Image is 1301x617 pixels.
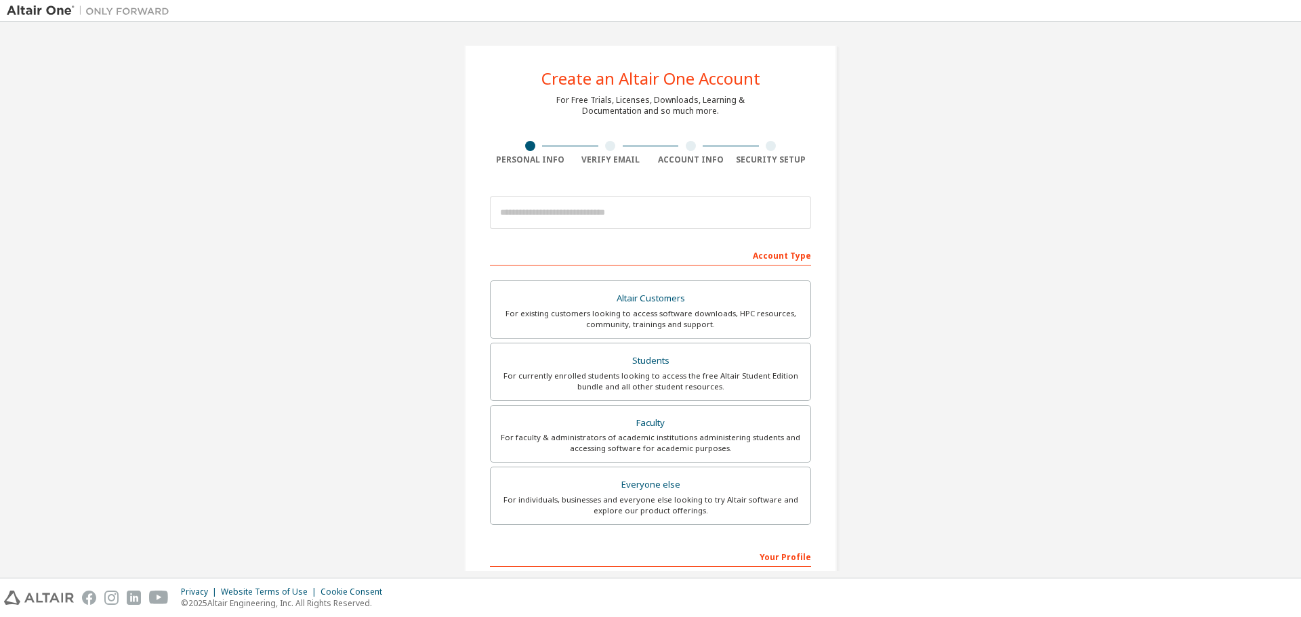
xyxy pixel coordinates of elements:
div: For faculty & administrators of academic institutions administering students and accessing softwa... [499,432,802,454]
img: facebook.svg [82,591,96,605]
div: Students [499,352,802,370]
img: instagram.svg [104,591,119,605]
div: Security Setup [731,154,812,165]
div: Privacy [181,587,221,597]
div: Your Profile [490,545,811,567]
img: linkedin.svg [127,591,141,605]
div: Altair Customers [499,289,802,308]
div: Personal Info [490,154,571,165]
div: For individuals, businesses and everyone else looking to try Altair software and explore our prod... [499,494,802,516]
p: © 2025 Altair Engineering, Inc. All Rights Reserved. [181,597,390,609]
div: Cookie Consent [321,587,390,597]
div: For Free Trials, Licenses, Downloads, Learning & Documentation and so much more. [556,95,745,116]
div: Faculty [499,414,802,433]
div: Create an Altair One Account [541,70,760,87]
img: youtube.svg [149,591,169,605]
div: Account Type [490,244,811,265]
img: Altair One [7,4,176,18]
div: For existing customers looking to access software downloads, HPC resources, community, trainings ... [499,308,802,330]
img: altair_logo.svg [4,591,74,605]
div: Verify Email [571,154,651,165]
div: Everyone else [499,475,802,494]
div: Account Info [650,154,731,165]
div: Website Terms of Use [221,587,321,597]
div: For currently enrolled students looking to access the free Altair Student Edition bundle and all ... [499,370,802,392]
